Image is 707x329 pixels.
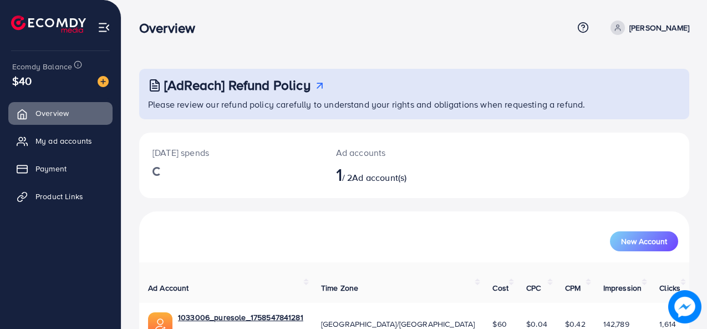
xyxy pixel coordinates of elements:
[148,282,189,293] span: Ad Account
[621,237,667,245] span: New Account
[336,164,447,185] h2: / 2
[610,231,678,251] button: New Account
[336,146,447,159] p: Ad accounts
[98,76,109,87] img: image
[492,282,508,293] span: Cost
[98,21,110,34] img: menu
[12,61,72,72] span: Ecomdy Balance
[8,158,113,180] a: Payment
[139,20,204,36] h3: Overview
[164,77,311,93] h3: [AdReach] Refund Policy
[11,16,86,33] img: logo
[35,135,92,146] span: My ad accounts
[35,108,69,119] span: Overview
[629,21,689,34] p: [PERSON_NAME]
[35,163,67,174] span: Payment
[659,282,680,293] span: Clicks
[148,98,683,111] p: Please review our refund policy carefully to understand your rights and obligations when requesti...
[668,290,701,323] img: image
[8,102,113,124] a: Overview
[321,282,358,293] span: Time Zone
[565,282,581,293] span: CPM
[12,73,32,89] span: $40
[606,21,689,35] a: [PERSON_NAME]
[8,185,113,207] a: Product Links
[352,171,406,184] span: Ad account(s)
[35,191,83,202] span: Product Links
[152,146,309,159] p: [DATE] spends
[526,282,541,293] span: CPC
[603,282,642,293] span: Impression
[8,130,113,152] a: My ad accounts
[336,161,342,187] span: 1
[178,312,303,323] a: 1033006_puresole_1758547841281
